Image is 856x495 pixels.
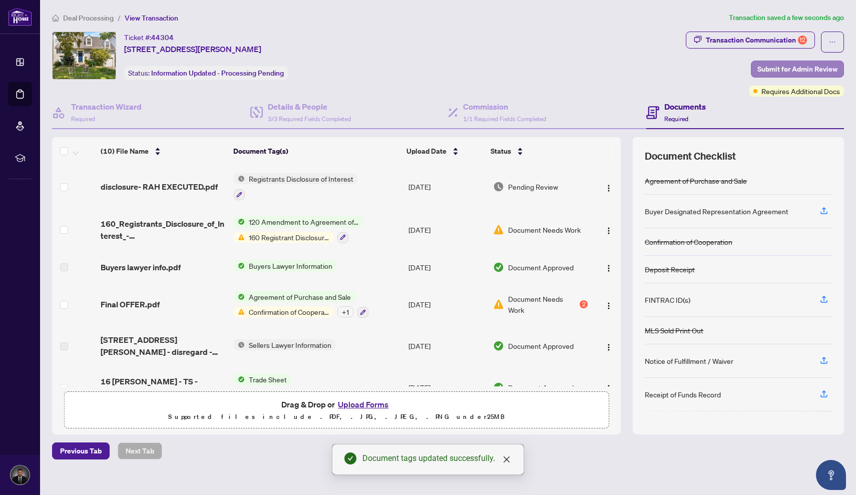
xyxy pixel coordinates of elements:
[234,306,245,317] img: Status Icon
[487,137,589,165] th: Status
[101,375,226,399] span: 16 [PERSON_NAME] - TS - AGENT TO REVIEW.pdf
[493,299,504,310] img: Document Status
[52,442,110,459] button: Previous Tab
[601,259,617,275] button: Logo
[601,379,617,395] button: Logo
[404,165,489,208] td: [DATE]
[463,101,546,113] h4: Commission
[645,206,788,217] div: Buyer Designated Representation Agreement
[508,382,574,393] span: Document Approved
[118,12,121,24] li: /
[605,264,613,272] img: Logo
[52,15,59,22] span: home
[751,61,844,78] button: Submit for Admin Review
[493,181,504,192] img: Document Status
[234,374,245,385] img: Status Icon
[601,338,617,354] button: Logo
[686,32,815,49] button: Transaction Communication12
[491,146,511,157] span: Status
[234,173,245,184] img: Status Icon
[234,291,368,318] button: Status IconAgreement of Purchase and SaleStatus IconConfirmation of Cooperation+1
[503,455,511,463] span: close
[645,264,695,275] div: Deposit Receipt
[234,291,245,302] img: Status Icon
[337,306,353,317] div: + 1
[268,115,351,123] span: 3/3 Required Fields Completed
[605,384,613,392] img: Logo
[229,137,402,165] th: Document Tag(s)
[645,236,732,247] div: Confirmation of Cooperation
[101,146,149,157] span: (10) File Name
[234,260,336,271] button: Status IconBuyers Lawyer Information
[101,181,218,193] span: disclosure- RAH EXECUTED.pdf
[344,452,356,464] span: check-circle
[151,33,174,42] span: 44304
[404,283,489,326] td: [DATE]
[601,296,617,312] button: Logo
[501,454,512,465] a: Close
[493,262,504,273] img: Document Status
[605,302,613,310] img: Logo
[645,355,733,366] div: Notice of Fulfillment / Waiver
[798,36,807,45] div: 12
[245,216,363,227] span: 120 Amendment to Agreement of Purchase and Sale
[335,398,391,411] button: Upload Forms
[151,69,284,78] span: Information Updated - Processing Pending
[234,216,245,227] img: Status Icon
[601,222,617,238] button: Logo
[664,115,688,123] span: Required
[234,339,335,350] button: Status IconSellers Lawyer Information
[757,61,837,77] span: Submit for Admin Review
[493,382,504,393] img: Document Status
[101,334,226,358] span: [STREET_ADDRESS][PERSON_NAME] - disregard - incorrect info.pdf
[508,224,581,235] span: Document Needs Work
[125,14,178,23] span: View Transaction
[63,14,114,23] span: Deal Processing
[645,389,721,400] div: Receipt of Funds Record
[829,39,836,46] span: ellipsis
[124,43,261,55] span: [STREET_ADDRESS][PERSON_NAME]
[404,251,489,283] td: [DATE]
[101,298,160,310] span: Final OFFER.pdf
[362,452,512,464] div: Document tags updated successfully.
[65,392,608,429] span: Drag & Drop orUpload FormsSupported files include .PDF, .JPG, .JPEG, .PNG under25MB
[234,374,291,401] button: Status IconTrade Sheet
[118,442,162,459] button: Next Tab
[816,460,846,490] button: Open asap
[664,101,706,113] h4: Documents
[234,260,245,271] img: Status Icon
[493,340,504,351] img: Document Status
[101,218,226,242] span: 160_Registrants_Disclosure_of_Interest_-_Acquisition_of_Property_-_PropTx-[PERSON_NAME]-2__1_-2.pdf
[234,173,357,200] button: Status IconRegistrants Disclosure of Interest
[508,340,574,351] span: Document Approved
[245,374,291,385] span: Trade Sheet
[729,12,844,24] article: Transaction saved a few seconds ago
[97,137,229,165] th: (10) File Name
[463,115,546,123] span: 1/1 Required Fields Completed
[245,173,357,184] span: Registrants Disclosure of Interest
[245,306,333,317] span: Confirmation of Cooperation
[605,184,613,192] img: Logo
[234,216,363,243] button: Status Icon120 Amendment to Agreement of Purchase and SaleStatus Icon160 Registrant Disclosure of...
[8,8,32,26] img: logo
[406,146,447,157] span: Upload Date
[645,325,703,336] div: MLS Sold Print Out
[268,101,351,113] h4: Details & People
[101,261,181,273] span: Buyers lawyer info.pdf
[245,232,333,243] span: 160 Registrant Disclosure of Interest - Acquisition ofProperty
[645,149,736,163] span: Document Checklist
[493,224,504,235] img: Document Status
[402,137,487,165] th: Upload Date
[60,443,102,459] span: Previous Tab
[508,262,574,273] span: Document Approved
[11,465,30,484] img: Profile Icon
[245,291,355,302] span: Agreement of Purchase and Sale
[53,32,116,79] img: IMG-C12189037_1.jpg
[645,175,747,186] div: Agreement of Purchase and Sale
[605,343,613,351] img: Logo
[245,339,335,350] span: Sellers Lawyer Information
[404,208,489,251] td: [DATE]
[706,32,807,48] div: Transaction Communication
[605,227,613,235] img: Logo
[71,115,95,123] span: Required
